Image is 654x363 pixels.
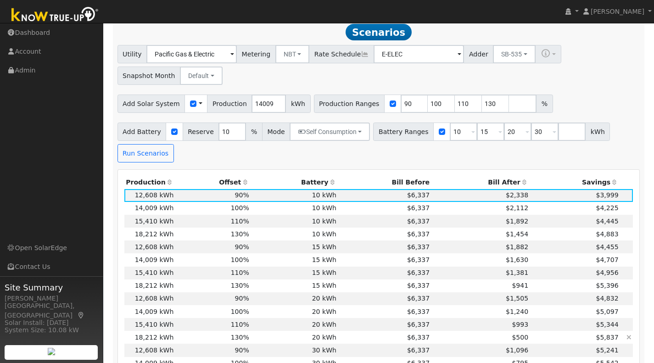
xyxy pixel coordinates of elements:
[346,24,411,40] span: Scenarios
[596,308,618,315] span: $5,097
[275,45,310,63] button: NBT
[5,281,98,294] span: Site Summary
[407,243,430,251] span: $6,337
[236,45,276,63] span: Metering
[596,282,618,289] span: $5,396
[506,269,528,276] span: $1,381
[309,45,374,63] span: Rate Schedule
[5,325,98,335] div: System Size: 10.08 kW
[290,123,370,141] button: Self Consumption
[596,230,618,238] span: $4,883
[596,346,618,354] span: $5,241
[262,123,290,141] span: Mode
[235,346,249,354] span: 90%
[493,45,536,63] button: SB-535
[585,123,610,141] span: kWh
[407,218,430,225] span: $6,337
[235,243,249,251] span: 90%
[124,318,175,331] td: 15,410 kWh
[117,95,185,113] span: Add Solar System
[231,321,249,328] span: 110%
[251,344,338,357] td: 30 kWh
[314,95,385,113] span: Production Ranges
[407,334,430,341] span: $6,337
[596,191,618,199] span: $3,999
[124,240,175,253] td: 12,608 kWh
[373,123,434,141] span: Battery Ranges
[285,95,310,113] span: kWh
[251,189,338,202] td: 10 kWh
[407,282,430,289] span: $6,337
[231,308,249,315] span: 100%
[596,204,618,212] span: $4,225
[407,256,430,263] span: $6,337
[251,267,338,279] td: 15 kWh
[231,230,249,238] span: 130%
[506,295,528,302] span: $1,505
[251,228,338,240] td: 10 kWh
[407,230,430,238] span: $6,337
[5,294,98,303] div: [PERSON_NAME]
[124,344,175,357] td: 12,608 kWh
[231,204,249,212] span: 100%
[231,256,249,263] span: 100%
[506,204,528,212] span: $2,112
[407,295,430,302] span: $6,337
[7,5,103,26] img: Know True-Up
[117,123,167,141] span: Add Battery
[512,282,528,289] span: $941
[374,45,464,63] input: Select a Rate Schedule
[596,334,618,341] span: $5,837
[506,191,528,199] span: $2,338
[512,334,528,341] span: $500
[506,230,528,238] span: $1,454
[124,292,175,305] td: 12,608 kWh
[117,67,181,85] span: Snapshot Month
[124,305,175,318] td: 14,009 kWh
[231,218,249,225] span: 110%
[251,331,338,344] td: 20 kWh
[231,334,249,341] span: 130%
[124,189,175,202] td: 12,608 kWh
[251,305,338,318] td: 20 kWh
[582,179,610,186] span: Savings
[464,45,493,63] span: Adder
[506,218,528,225] span: $1,892
[246,123,262,141] span: %
[251,253,338,266] td: 15 kWh
[251,202,338,215] td: 10 kWh
[596,295,618,302] span: $4,832
[407,204,430,212] span: $6,337
[146,45,237,63] input: Select a Utility
[407,269,430,276] span: $6,337
[251,240,338,253] td: 15 kWh
[124,279,175,292] td: 18,212 kWh
[596,218,618,225] span: $4,445
[596,243,618,251] span: $4,455
[251,215,338,228] td: 10 kWh
[124,228,175,240] td: 18,212 kWh
[117,45,147,63] span: Utility
[407,321,430,328] span: $6,337
[124,202,175,215] td: 14,009 kWh
[231,269,249,276] span: 110%
[117,144,174,162] button: Run Scenarios
[596,256,618,263] span: $4,707
[231,282,249,289] span: 130%
[5,318,98,328] div: Solar Install: [DATE]
[407,346,430,354] span: $6,337
[251,176,338,189] th: Battery
[407,191,430,199] span: $6,337
[124,331,175,344] td: 18,212 kWh
[506,346,528,354] span: $1,096
[77,312,85,319] a: Map
[407,308,430,315] span: $6,337
[596,321,618,328] span: $5,344
[175,176,251,189] th: Offset
[235,191,249,199] span: 90%
[207,95,252,113] span: Production
[124,176,175,189] th: Production
[251,318,338,331] td: 20 kWh
[251,292,338,305] td: 20 kWh
[626,334,632,341] a: Hide scenario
